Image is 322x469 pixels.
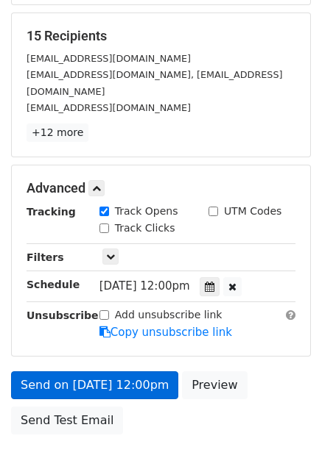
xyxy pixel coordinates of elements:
label: Add unsubscribe link [115,307,223,323]
label: UTM Codes [224,204,281,219]
iframe: Chat Widget [248,398,322,469]
a: +12 more [27,123,88,142]
small: [EMAIL_ADDRESS][DOMAIN_NAME] [27,102,191,113]
strong: Unsubscribe [27,309,99,321]
small: [EMAIL_ADDRESS][DOMAIN_NAME], [EMAIL_ADDRESS][DOMAIN_NAME] [27,69,282,97]
a: Copy unsubscribe link [99,326,232,339]
small: [EMAIL_ADDRESS][DOMAIN_NAME] [27,53,191,64]
label: Track Opens [115,204,178,219]
strong: Tracking [27,206,76,218]
a: Send on [DATE] 12:00pm [11,371,178,399]
a: Preview [182,371,247,399]
strong: Schedule [27,279,80,290]
h5: 15 Recipients [27,28,295,44]
span: [DATE] 12:00pm [99,279,190,293]
h5: Advanced [27,180,295,196]
label: Track Clicks [115,221,175,236]
a: Send Test Email [11,407,123,434]
strong: Filters [27,251,64,263]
